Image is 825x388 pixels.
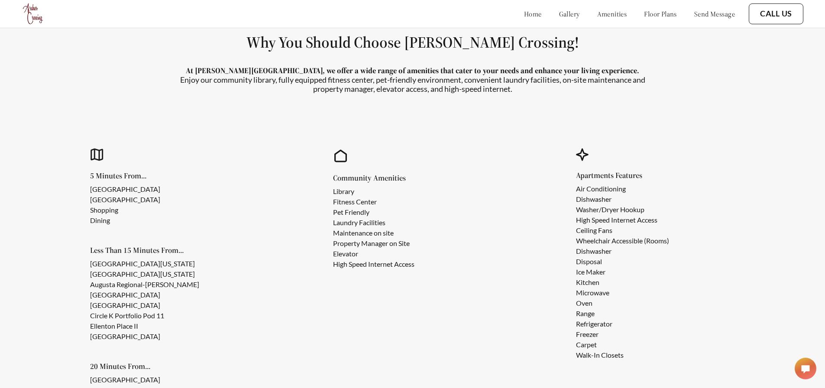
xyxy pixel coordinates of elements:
[90,310,265,321] li: Circle K Portfolio Pod 11
[576,256,669,267] li: Disposal
[333,186,414,197] li: Library
[333,207,414,217] li: Pet Friendly
[22,2,45,26] img: logo.png
[576,236,669,246] li: Wheelchair Accessible (Rooms)
[333,197,414,207] li: Fitness Center
[90,375,160,385] li: [GEOGRAPHIC_DATA]
[694,10,735,18] a: send message
[576,225,669,236] li: Ceiling Fans
[576,298,669,308] li: Oven
[90,194,160,205] li: [GEOGRAPHIC_DATA]
[90,215,160,226] li: Dining
[576,350,669,360] li: Walk-In Closets
[90,300,265,310] li: [GEOGRAPHIC_DATA]
[333,174,428,182] h5: Community Amenities
[333,249,414,259] li: Elevator
[576,319,669,329] li: Refrigerator
[333,238,414,249] li: Property Manager on Site
[576,215,669,225] li: High Speed Internet Access
[760,9,792,19] a: Call Us
[175,66,651,75] p: At [PERSON_NAME][GEOGRAPHIC_DATA], we offer a wide range of amenities that cater to your needs an...
[576,184,669,194] li: Air Conditioning
[90,279,265,300] li: Augusta Regional-[PERSON_NAME][GEOGRAPHIC_DATA]
[576,267,669,277] li: Ice Maker
[90,184,160,194] li: [GEOGRAPHIC_DATA]
[90,269,265,279] li: [GEOGRAPHIC_DATA][US_STATE]
[576,277,669,288] li: Kitchen
[576,171,683,179] h5: Apartments Features
[576,194,669,204] li: Dishwasher
[333,228,414,238] li: Maintenance on site
[749,3,803,24] button: Call Us
[90,205,160,215] li: Shopping
[576,246,669,256] li: Dishwasher
[576,288,669,298] li: Microwave
[524,10,542,18] a: home
[90,259,265,269] li: [GEOGRAPHIC_DATA][US_STATE]
[21,32,804,52] h1: Why You Should Choose [PERSON_NAME] Crossing!
[576,204,669,215] li: Washer/Dryer Hookup
[90,321,265,331] li: Ellenton Place II
[576,339,669,350] li: Carpet
[333,217,414,228] li: Laundry Facilities
[597,10,627,18] a: amenities
[644,10,677,18] a: floor plans
[90,362,174,370] h5: 20 Minutes From...
[175,75,651,94] p: Enjoy our community library, fully equipped fitness center, pet-friendly environment, convenient ...
[576,329,669,339] li: Freezer
[576,308,669,319] li: Range
[90,246,279,254] h5: Less Than 15 Minutes From...
[90,172,174,180] h5: 5 Minutes From...
[90,331,265,342] li: [GEOGRAPHIC_DATA]
[333,259,414,269] li: High Speed Internet Access
[559,10,580,18] a: gallery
